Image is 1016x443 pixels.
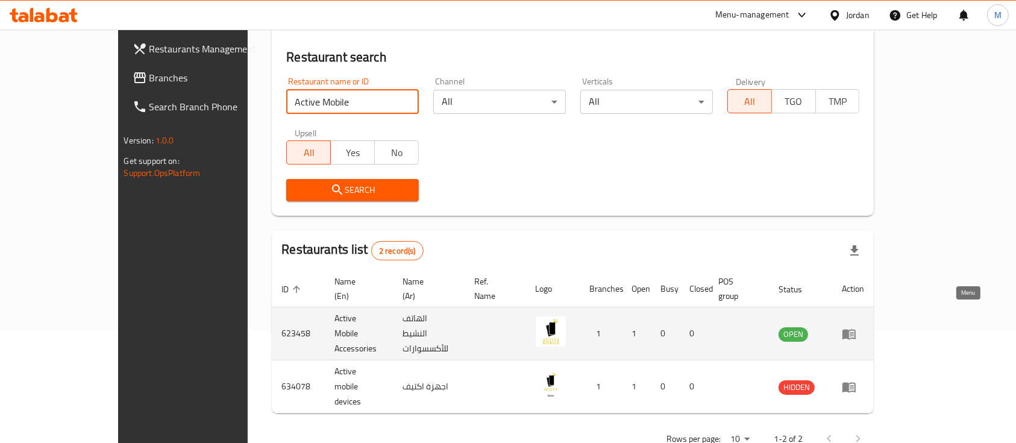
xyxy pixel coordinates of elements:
td: 0 [680,360,709,413]
span: Yes [336,144,370,162]
td: Active Mobile Accessories [325,307,393,360]
td: Active mobile devices [325,360,393,413]
button: All [286,140,331,165]
span: Version: [124,133,154,148]
input: Search for restaurant name or ID.. [286,90,419,114]
td: 1 [580,307,622,360]
span: Branches [149,71,278,85]
span: Search Branch Phone [149,99,278,114]
span: Search [296,183,409,198]
table: enhanced table [272,271,874,413]
td: 623458 [272,307,325,360]
div: All [580,90,713,114]
th: Open [622,271,651,307]
td: 0 [651,360,680,413]
h2: Restaurant search [286,48,859,66]
button: No [374,140,419,165]
span: All [292,144,326,162]
span: POS group [719,274,755,303]
button: TGO [771,89,816,113]
div: HIDDEN [779,380,815,395]
td: اجهزة اكتيف [393,360,465,413]
div: Jordan [846,8,870,22]
div: Menu [842,380,864,394]
th: Closed [680,271,709,307]
label: Upsell [295,128,317,137]
span: No [380,144,414,162]
label: Delivery [736,77,766,86]
span: All [733,93,767,110]
span: TMP [821,93,855,110]
h2: Restaurants list [281,240,423,260]
button: All [727,89,772,113]
span: Name (Ar) [403,274,450,303]
img: Active mobile devices [536,369,566,400]
span: 1.0.0 [155,133,174,148]
span: Ref. Name [474,274,512,303]
td: 1 [622,360,651,413]
a: Search Branch Phone [123,92,288,121]
span: Restaurants Management [149,42,278,56]
span: M [994,8,1002,22]
div: All [433,90,566,114]
div: Menu-management [715,8,789,22]
button: Search [286,179,419,201]
img: Active Mobile Accessories [536,316,566,347]
a: Branches [123,63,288,92]
span: TGO [777,93,811,110]
a: Restaurants Management [123,34,288,63]
span: OPEN [779,327,808,341]
th: Action [832,271,874,307]
td: 0 [651,307,680,360]
th: Logo [526,271,580,307]
span: Status [779,282,818,297]
div: Export file [840,236,869,265]
td: الهاتف النشيط للأكسسوارات [393,307,465,360]
th: Branches [580,271,622,307]
a: Support.OpsPlatform [124,165,201,181]
th: Busy [651,271,680,307]
span: Get support on: [124,153,180,169]
td: 1 [580,360,622,413]
td: 0 [680,307,709,360]
button: TMP [815,89,860,113]
div: Total records count [371,241,424,260]
span: Name (En) [334,274,378,303]
button: Yes [330,140,375,165]
td: 1 [622,307,651,360]
span: HIDDEN [779,380,815,394]
span: ID [281,282,304,297]
span: 2 record(s) [372,245,423,257]
td: 634078 [272,360,325,413]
